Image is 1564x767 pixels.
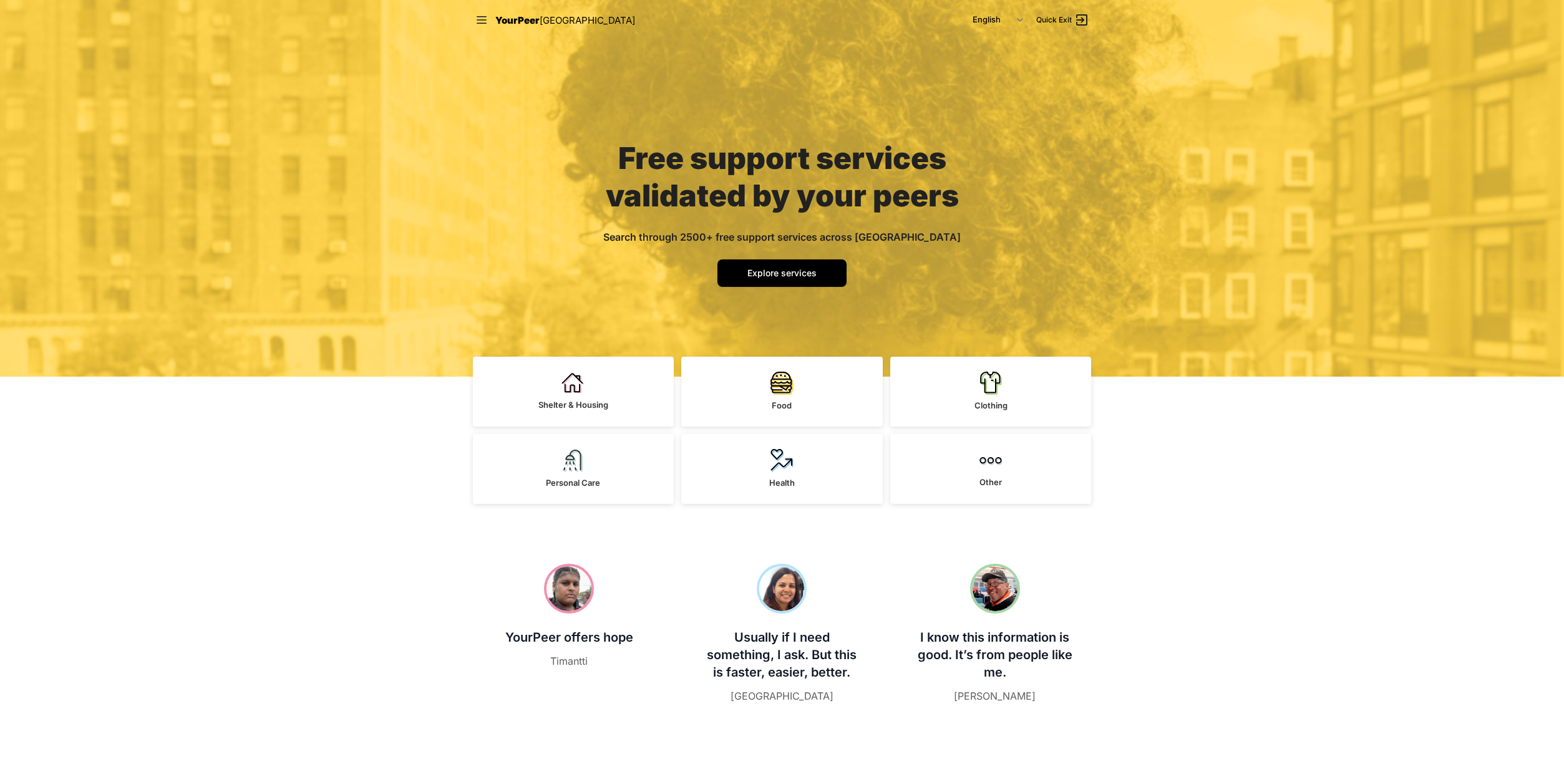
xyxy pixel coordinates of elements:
[703,688,861,703] figcaption: [GEOGRAPHIC_DATA]
[979,477,1002,487] span: Other
[890,434,1092,504] a: Other
[505,630,633,645] span: YourPeer offers hope
[918,630,1072,680] span: I know this information is good. It’s from people like me.
[1036,15,1072,25] span: Quick Exit
[473,434,674,504] a: Personal Care
[769,478,795,488] span: Health
[890,357,1092,427] a: Clothing
[473,357,674,427] a: Shelter & Housing
[495,12,635,28] a: YourPeer[GEOGRAPHIC_DATA]
[717,259,847,287] a: Explore services
[540,14,635,26] span: [GEOGRAPHIC_DATA]
[916,688,1074,703] figcaption: [PERSON_NAME]
[495,14,540,26] span: YourPeer
[606,140,959,214] span: Free support services validated by your peers
[538,400,608,410] span: Shelter & Housing
[707,630,857,680] span: Usually if I need something, I ask. But this is faster, easier, better.
[681,357,883,427] a: Food
[747,268,817,278] span: Explore services
[974,400,1008,410] span: Clothing
[490,654,648,668] figcaption: Timantti
[1036,12,1089,27] a: Quick Exit
[546,478,600,488] span: Personal Care
[681,434,883,504] a: Health
[772,400,792,410] span: Food
[603,231,961,243] span: Search through 2500+ free support services across [GEOGRAPHIC_DATA]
